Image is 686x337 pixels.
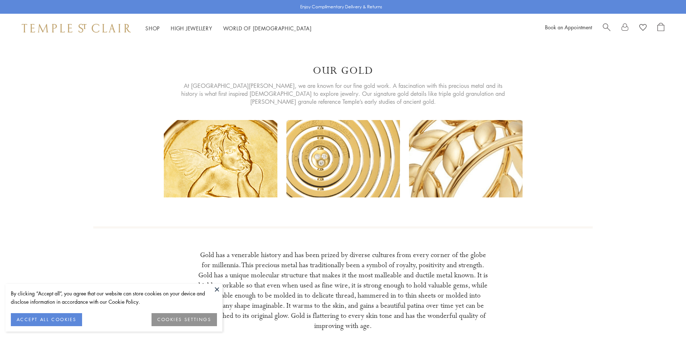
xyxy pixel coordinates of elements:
button: COOKIES SETTINGS [152,313,217,326]
a: High JewelleryHigh Jewellery [171,25,212,32]
a: View Wishlist [639,23,647,34]
nav: Main navigation [145,24,312,33]
a: ShopShop [145,25,160,32]
h1: Our Gold [313,64,373,77]
img: our-gold1_628x.png [164,120,277,197]
img: our-gold3_900x.png [409,120,523,197]
a: World of [DEMOGRAPHIC_DATA]World of [DEMOGRAPHIC_DATA] [223,25,312,32]
button: ACCEPT ALL COOKIES [11,313,82,326]
img: our-gold2_628x.png [286,120,400,197]
div: By clicking “Accept all”, you agree that our website can store cookies on your device and disclos... [11,289,217,306]
a: Open Shopping Bag [657,23,664,34]
p: Enjoy Complimentary Delivery & Returns [300,3,382,10]
img: Temple St. Clair [22,24,131,33]
a: Book an Appointment [545,24,592,31]
span: At [GEOGRAPHIC_DATA][PERSON_NAME], we are known for our fine gold work. A fascination with this p... [181,82,505,106]
a: Search [603,23,610,34]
